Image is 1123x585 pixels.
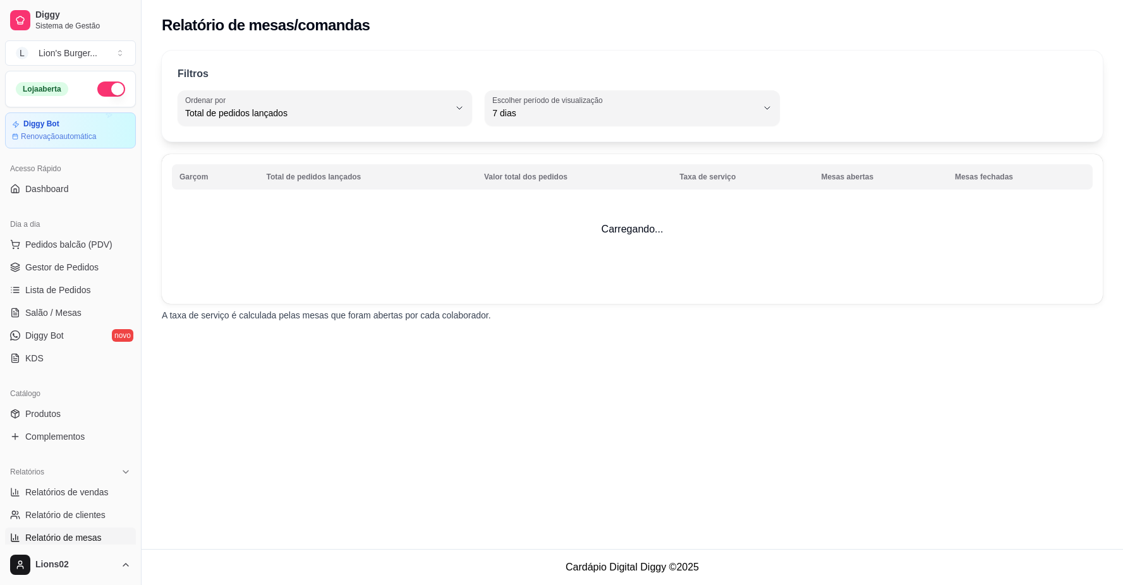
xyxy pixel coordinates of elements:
[5,179,136,199] a: Dashboard
[5,303,136,323] a: Salão / Mesas
[178,66,209,81] p: Filtros
[25,509,106,521] span: Relatório de clientes
[25,306,82,319] span: Salão / Mesas
[162,154,1103,304] td: Carregando...
[23,119,59,129] article: Diggy Bot
[39,47,97,59] div: Lion's Burger ...
[142,549,1123,585] footer: Cardápio Digital Diggy © 2025
[5,404,136,424] a: Produtos
[5,348,136,368] a: KDS
[25,183,69,195] span: Dashboard
[492,107,756,119] span: 7 dias
[5,505,136,525] a: Relatório de clientes
[485,90,779,126] button: Escolher período de visualização7 dias
[35,559,116,570] span: Lions02
[21,131,96,142] article: Renovação automática
[5,550,136,580] button: Lions02
[162,15,370,35] h2: Relatório de mesas/comandas
[97,81,125,97] button: Alterar Status
[16,82,68,96] div: Loja aberta
[25,284,91,296] span: Lista de Pedidos
[25,486,109,498] span: Relatórios de vendas
[5,482,136,502] a: Relatórios de vendas
[25,238,112,251] span: Pedidos balcão (PDV)
[16,47,28,59] span: L
[35,21,131,31] span: Sistema de Gestão
[25,329,64,342] span: Diggy Bot
[5,426,136,447] a: Complementos
[25,531,102,544] span: Relatório de mesas
[25,352,44,365] span: KDS
[25,407,61,420] span: Produtos
[185,107,449,119] span: Total de pedidos lançados
[5,5,136,35] a: DiggySistema de Gestão
[5,112,136,148] a: Diggy BotRenovaçãoautomática
[162,309,1103,322] p: A taxa de serviço é calculada pelas mesas que foram abertas por cada colaborador.
[185,95,230,106] label: Ordenar por
[492,95,607,106] label: Escolher período de visualização
[5,325,136,346] a: Diggy Botnovo
[10,467,44,477] span: Relatórios
[5,214,136,234] div: Dia a dia
[5,383,136,404] div: Catálogo
[5,528,136,548] a: Relatório de mesas
[5,234,136,255] button: Pedidos balcão (PDV)
[178,90,472,126] button: Ordenar porTotal de pedidos lançados
[35,9,131,21] span: Diggy
[25,261,99,274] span: Gestor de Pedidos
[5,280,136,300] a: Lista de Pedidos
[5,159,136,179] div: Acesso Rápido
[5,257,136,277] a: Gestor de Pedidos
[5,40,136,66] button: Select a team
[25,430,85,443] span: Complementos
